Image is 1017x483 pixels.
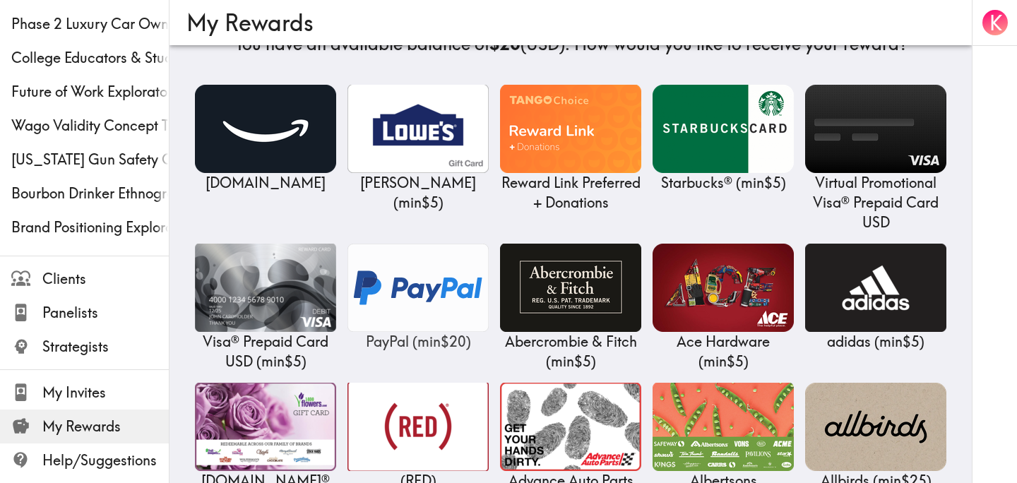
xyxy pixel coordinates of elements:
[195,244,336,371] a: Visa® Prepaid Card USDVisa® Prepaid Card USD (min$5)
[653,173,794,193] p: Starbucks® ( min $5 )
[805,244,946,352] a: adidasadidas (min$5)
[42,451,169,470] span: Help/Suggestions
[347,244,489,332] img: PayPal
[653,244,794,371] a: Ace HardwareAce Hardware (min$5)
[805,383,946,471] img: Allbirds
[500,244,641,371] a: Abercrombie & FitchAbercrombie & Fitch (min$5)
[195,332,336,371] p: Visa® Prepaid Card USD ( min $5 )
[195,244,336,332] img: Visa® Prepaid Card USD
[347,85,489,213] a: Lowe's[PERSON_NAME] (min$5)
[42,417,169,436] span: My Rewards
[805,85,946,232] a: Virtual Promotional Visa® Prepaid Card USDVirtual Promotional Visa® Prepaid Card USD
[500,244,641,332] img: Abercrombie & Fitch
[42,303,169,323] span: Panelists
[347,173,489,213] p: [PERSON_NAME] ( min $5 )
[42,269,169,289] span: Clients
[989,11,1002,35] span: K
[195,85,336,193] a: Amazon.com[DOMAIN_NAME]
[195,173,336,193] p: [DOMAIN_NAME]
[11,14,169,34] span: Phase 2 Luxury Car Owner Ethnography
[500,85,641,213] a: Reward Link Preferred + DonationsReward Link Preferred + Donations
[500,173,641,213] p: Reward Link Preferred + Donations
[347,85,489,173] img: Lowe's
[11,150,169,169] span: [US_STATE] Gun Safety Copy Testing
[42,337,169,357] span: Strategists
[11,48,169,68] span: College Educators & Students Digital Learning Exploratory
[500,383,641,471] img: Advance Auto Parts
[11,150,169,169] div: Illinois Gun Safety Copy Testing
[653,332,794,371] p: Ace Hardware ( min $5 )
[653,85,794,193] a: Starbucks®Starbucks® (min$5)
[11,82,169,102] span: Future of Work Exploratory
[195,383,336,471] img: 1-800-FLOWERS.COM®
[347,244,489,352] a: PayPalPayPal (min$20)
[186,9,944,36] h3: My Rewards
[653,85,794,173] img: Starbucks®
[195,85,336,173] img: Amazon.com
[805,244,946,332] img: adidas
[500,332,641,371] p: Abercrombie & Fitch ( min $5 )
[11,116,169,136] span: Wago Validity Concept Testing
[653,244,794,332] img: Ace Hardware
[805,173,946,232] p: Virtual Promotional Visa® Prepaid Card USD
[347,383,489,471] img: (RED)
[805,85,946,173] img: Virtual Promotional Visa® Prepaid Card USD
[42,383,169,402] span: My Invites
[500,85,641,173] img: Reward Link Preferred + Donations
[347,332,489,352] p: PayPal ( min $20 )
[805,332,946,352] p: adidas ( min $5 )
[11,184,169,203] span: Bourbon Drinker Ethnography
[11,217,169,237] span: Brand Positioning Exploratory
[981,8,1009,37] button: K
[653,383,794,471] img: Albertsons Companies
